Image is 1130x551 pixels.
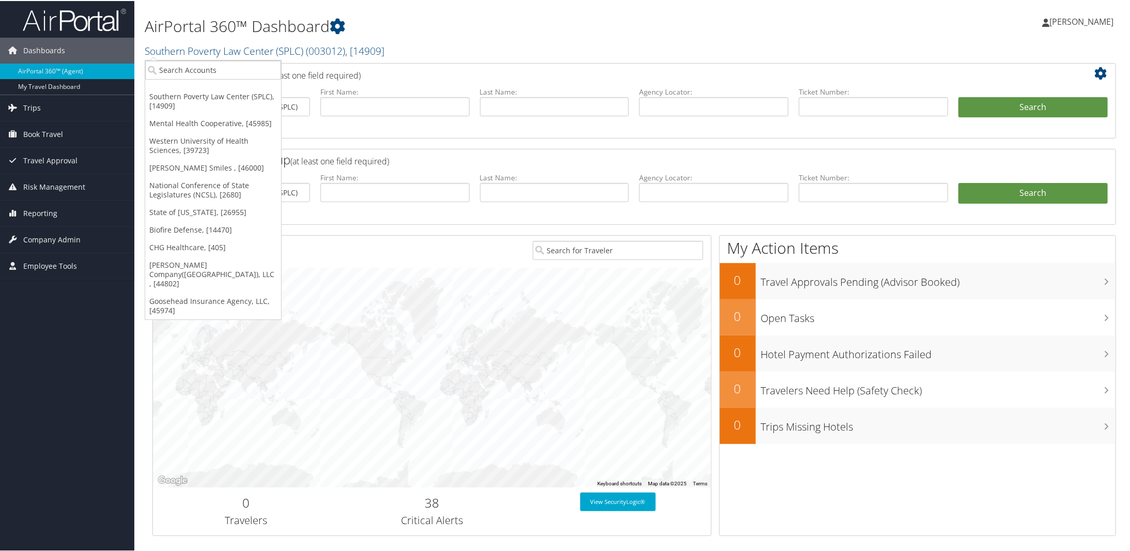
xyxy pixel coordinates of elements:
a: Goosehead Insurance Agency, LLC, [45974] [145,292,281,318]
span: Travel Approval [23,147,78,173]
h2: 0 [720,307,756,324]
a: Southern Poverty Law Center (SPLC) [145,43,384,57]
h3: Critical Alerts [347,512,517,527]
a: Terms (opens in new tab) [693,480,708,485]
h2: 0 [720,415,756,433]
span: Reporting [23,200,57,225]
label: Agency Locator: [639,86,788,96]
a: [PERSON_NAME] Smiles , [46000] [145,158,281,176]
h2: 0 [720,343,756,360]
h3: Trips Missing Hotels [761,414,1116,433]
label: First Name: [320,172,470,182]
span: , [ 14909 ] [345,43,384,57]
span: Dashboards [23,37,65,63]
a: 0Hotel Payment Authorizations Failed [720,334,1116,371]
a: 0Travelers Need Help (Safety Check) [720,371,1116,407]
input: Search for Traveler [533,240,703,259]
a: Southern Poverty Law Center (SPLC), [14909] [145,87,281,114]
h2: 0 [161,493,331,511]
a: Open this area in Google Maps (opens a new window) [156,473,190,486]
span: Book Travel [23,120,63,146]
h2: 38 [347,493,517,511]
span: Risk Management [23,173,85,199]
span: Map data ©2025 [648,480,687,485]
a: 0Travel Approvals Pending (Advisor Booked) [720,262,1116,298]
h1: AirPortal 360™ Dashboard [145,14,797,36]
a: Biofire Defense, [14470] [145,220,281,238]
span: Employee Tools [23,252,77,278]
span: Trips [23,94,41,120]
a: Western University of Health Sciences, [39723] [145,131,281,158]
a: 0Trips Missing Hotels [720,407,1116,443]
span: (at least one field required) [290,155,389,166]
h3: Hotel Payment Authorizations Failed [761,341,1116,361]
a: State of [US_STATE], [26955] [145,203,281,220]
a: [PERSON_NAME] Company([GEOGRAPHIC_DATA]), LLC , [44802] [145,255,281,292]
a: [PERSON_NAME] [1042,5,1124,36]
span: ( 003012 ) [306,43,345,57]
button: Search [958,96,1108,117]
span: (at least one field required) [262,69,361,80]
a: Search [958,182,1108,203]
img: airportal-logo.png [23,7,126,31]
input: Search Accounts [145,59,281,79]
a: View SecurityLogic® [580,492,656,510]
h2: Savings Tracker Lookup [161,150,1028,167]
span: Company Admin [23,226,81,252]
h2: 0 [720,270,756,288]
label: Ticket Number: [799,172,948,182]
label: Ticket Number: [799,86,948,96]
h2: 0 [720,379,756,396]
a: CHG Healthcare, [405] [145,238,281,255]
a: 0Open Tasks [720,298,1116,334]
h3: Travelers [161,512,331,527]
h3: Travelers Need Help (Safety Check) [761,377,1116,397]
label: Agency Locator: [639,172,788,182]
a: National Conference of State Legislatures (NCSL), [2680] [145,176,281,203]
button: Keyboard shortcuts [598,479,642,486]
label: Last Name: [480,86,629,96]
h3: Open Tasks [761,305,1116,325]
img: Google [156,473,190,486]
a: Mental Health Cooperative, [45985] [145,114,281,131]
label: Last Name: [480,172,629,182]
label: First Name: [320,86,470,96]
h1: My Action Items [720,236,1116,258]
span: [PERSON_NAME] [1049,15,1113,26]
h2: Airtinerary Lookup [161,64,1028,82]
h3: Travel Approvals Pending (Advisor Booked) [761,269,1116,288]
